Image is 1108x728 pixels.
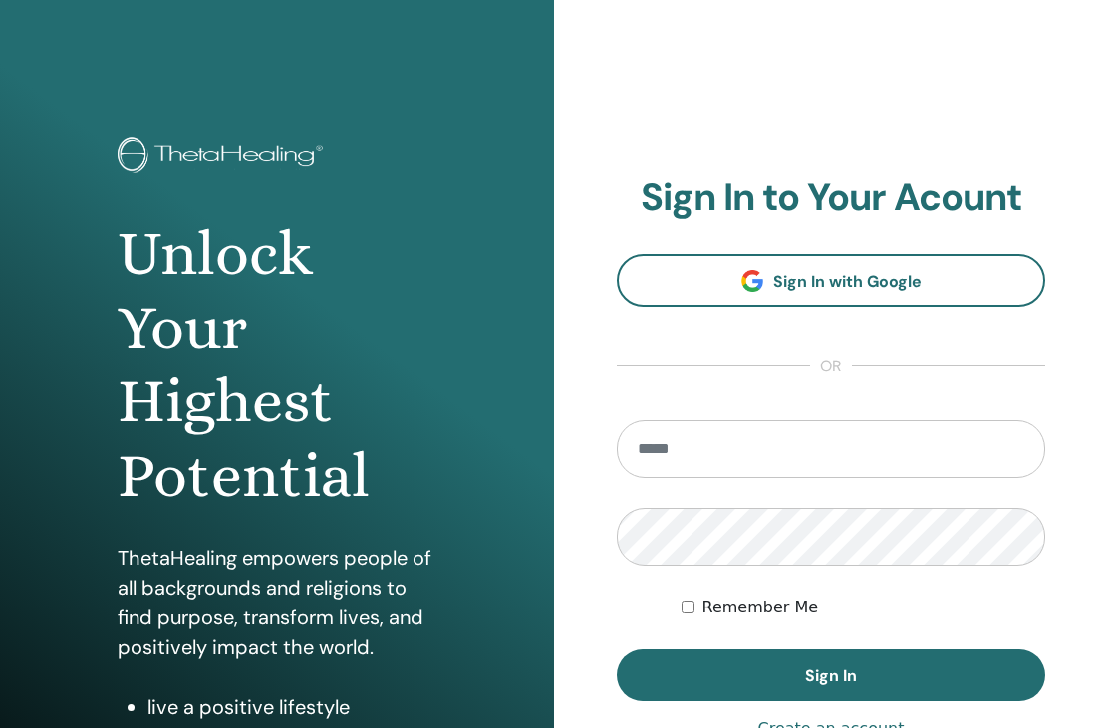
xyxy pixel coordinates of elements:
[617,649,1045,701] button: Sign In
[118,217,437,514] h1: Unlock Your Highest Potential
[617,175,1045,221] h2: Sign In to Your Acount
[118,543,437,662] p: ThetaHealing empowers people of all backgrounds and religions to find purpose, transform lives, a...
[805,665,857,686] span: Sign In
[682,596,1046,619] div: Keep me authenticated indefinitely or until I manually logout
[147,692,437,722] li: live a positive lifestyle
[810,355,852,378] span: or
[617,254,1045,307] a: Sign In with Google
[773,271,922,292] span: Sign In with Google
[702,596,819,619] label: Remember Me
